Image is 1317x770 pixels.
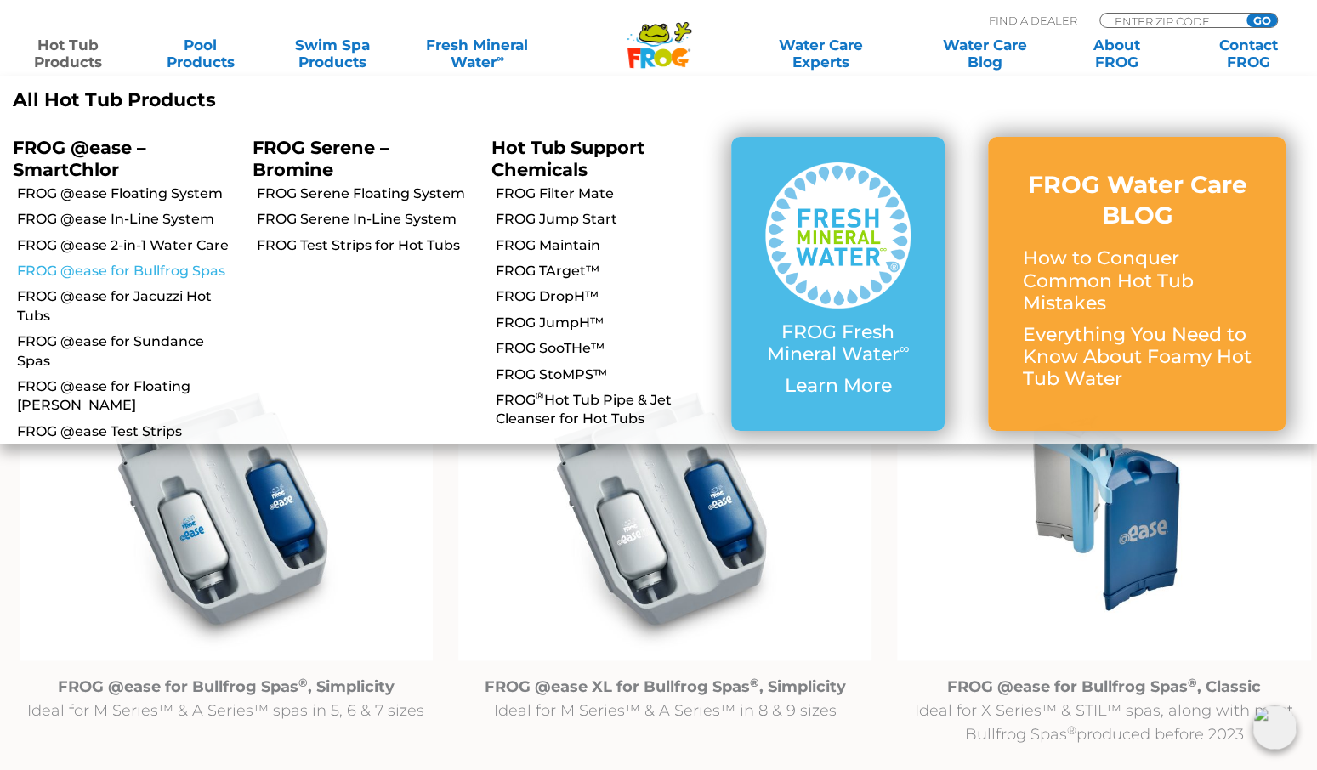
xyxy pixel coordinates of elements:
p: FROG Serene – Bromine [253,137,467,179]
a: FROG @ease for Floating [PERSON_NAME] [17,377,240,416]
a: All Hot Tub Products [13,89,645,111]
a: AboutFROG [1065,37,1168,71]
strong: FROG @ease XL for Bullfrog Spas , Simplicity [485,677,846,695]
a: FROG SooTHe™ [496,339,718,358]
a: PoolProducts [149,37,252,71]
input: Zip Code Form [1113,14,1228,28]
a: Fresh MineralWater∞ [413,37,542,71]
a: FROG Serene In-Line System [257,210,480,229]
a: FROG @ease Test Strips [17,422,240,441]
strong: FROG @ease for Bullfrog Spas , Classic [947,677,1261,695]
a: FROG Water Care BLOG How to Conquer Common Hot Tub Mistakes Everything You Need to Know About Foa... [1022,169,1252,399]
a: FROG Fresh Mineral Water∞ Learn More [765,162,911,405]
a: FROG StoMPS™ [496,365,718,384]
sup: ∞ [900,340,910,357]
a: FROG @ease 2-in-1 Water Care [17,236,240,255]
p: FROG Fresh Mineral Water [765,321,911,366]
a: FROG®Hot Tub Pipe & Jet Cleanser for Hot Tubs [496,391,718,429]
a: FROG Filter Mate [496,184,718,203]
a: FROG Test Strips for Hot Tubs [257,236,480,255]
strong: FROG @ease for Bullfrog Spas , Simplicity [58,677,395,695]
a: Swim SpaProducts [281,37,383,71]
a: ContactFROG [1197,37,1300,71]
a: FROG Maintain [496,236,718,255]
img: openIcon [1252,705,1297,750]
a: FROG TArget™ [496,262,718,280]
a: FROG JumpH™ [496,314,718,332]
a: FROG @ease for Bullfrog Spas [17,262,240,280]
img: @ease_Bullfrog_FROG @easeXL for Bullfrog Spas with Filter [458,363,871,661]
p: Everything You Need to Know About Foamy Hot Tub Water [1022,324,1252,391]
p: Ideal for M Series™ & A Series™ spas in 5, 6 & 7 sizes [20,674,433,722]
a: FROG Serene Floating System [257,184,480,203]
a: Hot TubProducts [17,37,120,71]
sup: ® [1066,722,1076,736]
p: Ideal for M Series™ & A Series™ in 8 & 9 sizes [458,674,871,722]
sup: ® [750,675,759,688]
sup: ® [298,675,308,688]
a: FROG @ease Floating System [17,184,240,203]
img: Untitled design (94) [897,363,1310,661]
img: @ease_Bullfrog_FROG @ease R180 for Bullfrog Spas with Filter [20,363,433,661]
a: Water CareBlog [934,37,1036,71]
input: GO [1246,14,1277,27]
sup: ® [1188,675,1197,688]
a: Hot Tub Support Chemicals [491,137,644,179]
a: FROG Jump Start [496,210,718,229]
a: FROG @ease for Jacuzzi Hot Tubs [17,287,240,326]
p: Ideal for X Series™ & STIL™ spas, along with most Bullfrog Spas produced before 2023 [897,674,1310,745]
p: How to Conquer Common Hot Tub Mistakes [1022,247,1252,314]
p: Find A Dealer [989,13,1077,28]
p: FROG @ease – SmartChlor [13,137,227,179]
h3: FROG Water Care BLOG [1022,169,1252,231]
sup: ® [536,389,544,402]
a: FROG DropH™ [496,287,718,306]
a: FROG @ease for Sundance Spas [17,332,240,371]
a: FROG @ease In-Line System [17,210,240,229]
a: Water CareExperts [737,37,904,71]
p: Learn More [765,375,911,397]
sup: ∞ [497,52,504,65]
